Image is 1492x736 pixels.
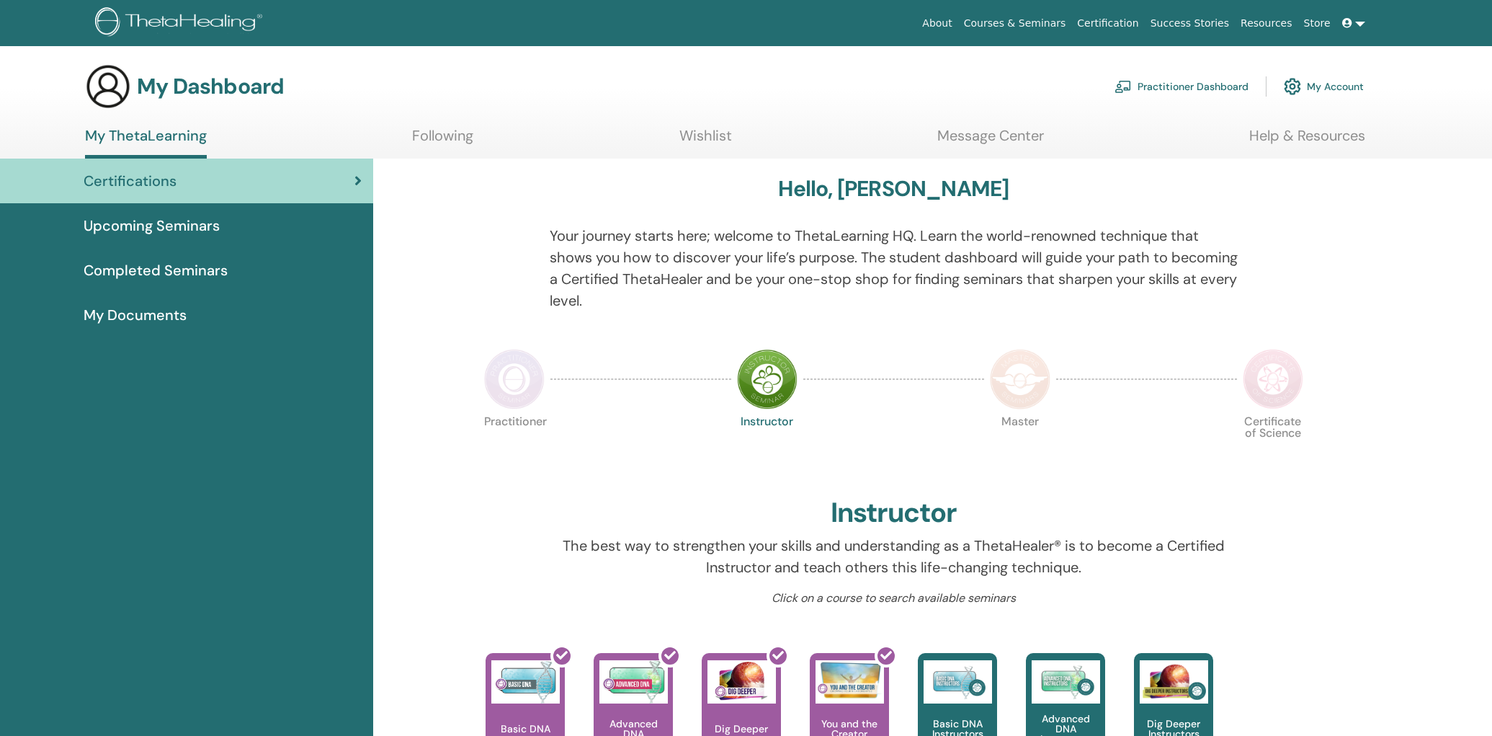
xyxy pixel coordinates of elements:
[484,349,545,409] img: Practitioner
[84,170,177,192] span: Certifications
[1140,660,1208,704] img: Dig Deeper Instructors
[707,660,776,704] img: Dig Deeper
[550,590,1238,607] p: Click on a course to search available seminars
[924,660,992,704] img: Basic DNA Instructors
[1298,10,1336,37] a: Store
[916,10,957,37] a: About
[1145,10,1235,37] a: Success Stories
[679,127,732,155] a: Wishlist
[1284,74,1301,99] img: cog.svg
[737,349,798,409] img: Instructor
[1243,416,1303,476] p: Certificate of Science
[1235,10,1298,37] a: Resources
[137,74,284,99] h3: My Dashboard
[937,127,1044,155] a: Message Center
[778,176,1009,202] h3: Hello, [PERSON_NAME]
[990,416,1050,476] p: Master
[412,127,473,155] a: Following
[85,127,207,159] a: My ThetaLearning
[1284,71,1364,102] a: My Account
[958,10,1072,37] a: Courses & Seminars
[84,304,187,326] span: My Documents
[737,416,798,476] p: Instructor
[1071,10,1144,37] a: Certification
[491,660,560,704] img: Basic DNA
[709,724,774,734] p: Dig Deeper
[1032,660,1100,704] img: Advanced DNA Instructors
[1249,127,1365,155] a: Help & Resources
[990,349,1050,409] img: Master
[831,497,957,530] h2: Instructor
[599,660,668,704] img: Advanced DNA
[484,416,545,476] p: Practitioner
[550,535,1238,578] p: The best way to strengthen your skills and understanding as a ThetaHealer® is to become a Certifi...
[1114,71,1248,102] a: Practitioner Dashboard
[95,7,267,40] img: logo.png
[84,260,228,281] span: Completed Seminars
[1114,80,1132,93] img: chalkboard-teacher.svg
[816,660,884,700] img: You and the Creator
[84,215,220,236] span: Upcoming Seminars
[85,63,131,110] img: generic-user-icon.jpg
[550,225,1238,311] p: Your journey starts here; welcome to ThetaLearning HQ. Learn the world-renowned technique that sh...
[1243,349,1303,409] img: Certificate of Science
